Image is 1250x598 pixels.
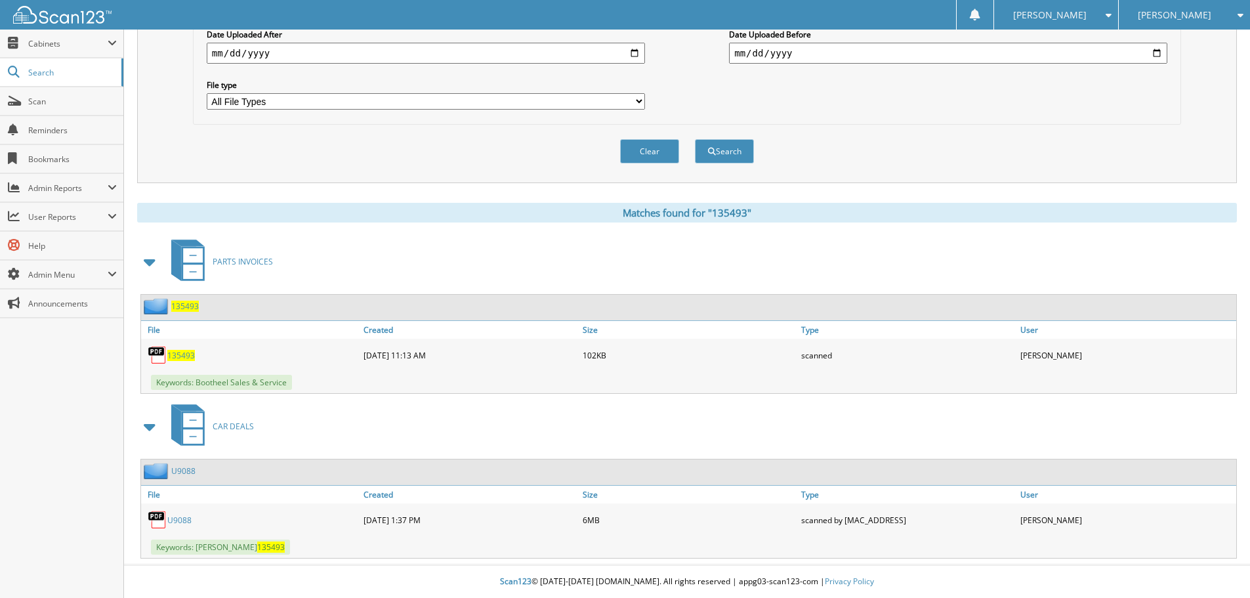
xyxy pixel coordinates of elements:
span: Cabinets [28,38,108,49]
div: 102KB [579,342,799,368]
span: CAR DEALS [213,421,254,432]
iframe: Chat Widget [1184,535,1250,598]
a: Size [579,321,799,339]
div: [DATE] 11:13 AM [360,342,579,368]
input: start [207,43,645,64]
span: User Reports [28,211,108,223]
img: PDF.png [148,510,167,530]
span: Keywords: Bootheel Sales & Service [151,375,292,390]
span: Announcements [28,298,117,309]
img: scan123-logo-white.svg [13,6,112,24]
div: [PERSON_NAME] [1017,342,1236,368]
label: File type [207,79,645,91]
a: Created [360,321,579,339]
a: Privacy Policy [825,576,874,587]
div: [PERSON_NAME] [1017,507,1236,533]
div: scanned by [MAC_ADDRESS] [798,507,1017,533]
span: [PERSON_NAME] [1013,11,1087,19]
span: [PERSON_NAME] [1138,11,1211,19]
span: PARTS INVOICES [213,256,273,267]
img: folder2.png [144,298,171,314]
img: folder2.png [144,463,171,479]
span: Scan123 [500,576,531,587]
button: Clear [620,139,679,163]
span: Reminders [28,125,117,136]
a: CAR DEALS [163,400,254,452]
div: Matches found for "135493" [137,203,1237,223]
label: Date Uploaded After [207,29,645,40]
div: [DATE] 1:37 PM [360,507,579,533]
div: 6MB [579,507,799,533]
img: PDF.png [148,345,167,365]
a: 135493 [171,301,199,312]
span: Scan [28,96,117,107]
a: U9088 [167,515,192,526]
a: Type [798,486,1017,503]
div: scanned [798,342,1017,368]
a: User [1017,486,1236,503]
span: Keywords: [PERSON_NAME] [151,540,290,555]
a: PARTS INVOICES [163,236,273,288]
a: Size [579,486,799,503]
span: Admin Reports [28,182,108,194]
a: Type [798,321,1017,339]
span: Admin Menu [28,269,108,280]
span: Bookmarks [28,154,117,165]
a: Created [360,486,579,503]
span: 135493 [257,542,285,553]
a: 135493 [167,350,195,361]
a: File [141,486,360,503]
input: end [729,43,1167,64]
a: U9088 [171,465,196,477]
a: User [1017,321,1236,339]
label: Date Uploaded Before [729,29,1167,40]
span: Search [28,67,115,78]
button: Search [695,139,754,163]
span: Help [28,240,117,251]
a: File [141,321,360,339]
div: © [DATE]-[DATE] [DOMAIN_NAME]. All rights reserved | appg03-scan123-com | [124,566,1250,598]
